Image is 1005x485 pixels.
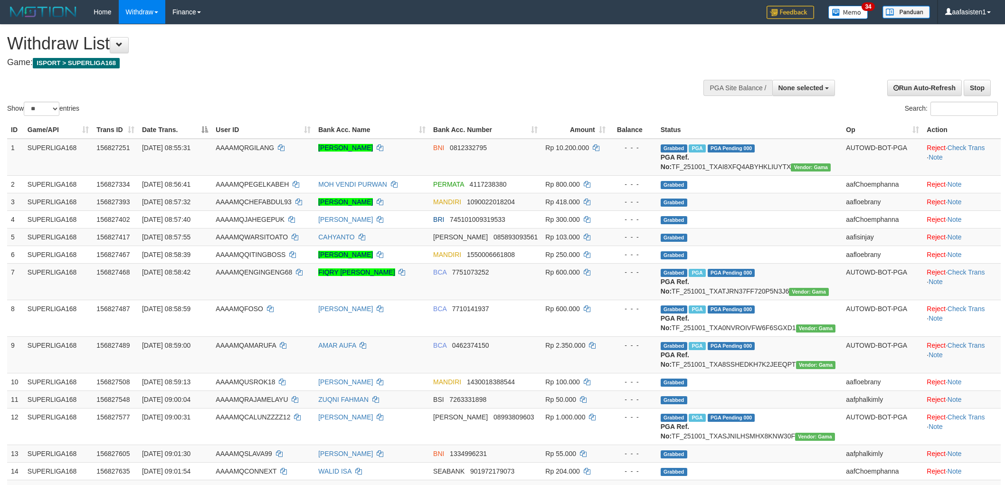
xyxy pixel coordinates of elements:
[545,378,579,386] span: Rp 100.000
[142,181,190,188] span: [DATE] 08:56:41
[24,263,93,300] td: SUPERLIGA168
[24,390,93,408] td: SUPERLIGA168
[545,467,579,475] span: Rp 204.000
[216,413,290,421] span: AAAAMQCALUNZZZZ12
[433,198,461,206] span: MANDIRI
[142,251,190,258] span: [DATE] 08:58:39
[142,467,190,475] span: [DATE] 09:01:54
[927,144,946,152] a: Reject
[964,80,991,96] a: Stop
[24,246,93,263] td: SUPERLIGA168
[318,413,373,421] a: [PERSON_NAME]
[142,233,190,241] span: [DATE] 08:57:55
[842,445,923,462] td: aafphalkimly
[772,80,835,96] button: None selected
[882,6,930,19] img: panduan.png
[948,216,962,223] a: Note
[216,268,292,276] span: AAAAMQENGINGENG68
[318,144,373,152] a: [PERSON_NAME]
[661,234,687,242] span: Grabbed
[929,153,943,161] a: Note
[842,139,923,176] td: AUTOWD-BOT-PGA
[927,467,946,475] a: Reject
[923,390,1001,408] td: ·
[216,198,292,206] span: AAAAMQCHEFABDUL93
[212,121,314,139] th: User ID: activate to sort column ascending
[828,6,868,19] img: Button%20Memo.svg
[24,210,93,228] td: SUPERLIGA168
[657,336,843,373] td: TF_251001_TXA8SSHEDKH7K2JEEQPT
[545,305,579,313] span: Rp 600.000
[318,305,373,313] a: [PERSON_NAME]
[429,121,541,139] th: Bank Acc. Number: activate to sort column ascending
[216,342,276,349] span: AAAAMQAMARUFA
[842,263,923,300] td: AUTOWD-BOT-PGA
[613,232,653,242] div: - - -
[661,468,687,476] span: Grabbed
[613,143,653,152] div: - - -
[613,377,653,387] div: - - -
[433,378,461,386] span: MANDIRI
[767,6,814,19] img: Feedback.jpg
[7,300,24,336] td: 8
[927,216,946,223] a: Reject
[96,467,130,475] span: 156827635
[142,378,190,386] span: [DATE] 08:59:13
[842,228,923,246] td: aafisinjay
[927,268,946,276] a: Reject
[24,445,93,462] td: SUPERLIGA168
[948,378,962,386] a: Note
[142,305,190,313] span: [DATE] 08:58:59
[661,414,687,422] span: Grabbed
[452,342,489,349] span: Copy 0462374150 to clipboard
[661,379,687,387] span: Grabbed
[842,462,923,480] td: aafChoemphanna
[948,450,962,457] a: Note
[318,342,356,349] a: AMAR AUFA
[613,197,653,207] div: - - -
[433,216,444,223] span: BRI
[661,144,687,152] span: Grabbed
[948,268,985,276] a: Check Trans
[7,373,24,390] td: 10
[689,144,705,152] span: Marked by aafchhiseyha
[842,373,923,390] td: aafloebrany
[929,351,943,359] a: Note
[689,269,705,277] span: Marked by aafsoycanthlai
[470,467,514,475] span: Copy 901972179073 to clipboard
[96,413,130,421] span: 156827577
[142,342,190,349] span: [DATE] 08:59:00
[7,139,24,176] td: 1
[24,228,93,246] td: SUPERLIGA168
[314,121,429,139] th: Bank Acc. Name: activate to sort column ascending
[842,175,923,193] td: aafChoemphanna
[795,433,835,441] span: Vendor URL: https://trx31.1velocity.biz
[545,181,579,188] span: Rp 800.000
[661,251,687,259] span: Grabbed
[842,336,923,373] td: AUTOWD-BOT-PGA
[923,445,1001,462] td: ·
[24,193,93,210] td: SUPERLIGA168
[923,246,1001,263] td: ·
[7,408,24,445] td: 12
[948,305,985,313] a: Check Trans
[433,342,446,349] span: BCA
[7,445,24,462] td: 13
[96,396,130,403] span: 156827548
[216,251,285,258] span: AAAAMQQITINGBOSS
[613,395,653,404] div: - - -
[703,80,772,96] div: PGA Site Balance /
[216,181,289,188] span: AAAAMQPEGELKABEH
[948,413,985,421] a: Check Trans
[24,175,93,193] td: SUPERLIGA168
[929,423,943,430] a: Note
[96,181,130,188] span: 156827334
[318,233,355,241] a: CAHYANTO
[657,263,843,300] td: TF_251001_TXATJRN37FF720P5N3J6
[452,268,489,276] span: Copy 7751073252 to clipboard
[318,467,351,475] a: WALID ISA
[948,233,962,241] a: Note
[842,246,923,263] td: aafloebrany
[661,269,687,277] span: Grabbed
[216,144,274,152] span: AAAAMQRGILANG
